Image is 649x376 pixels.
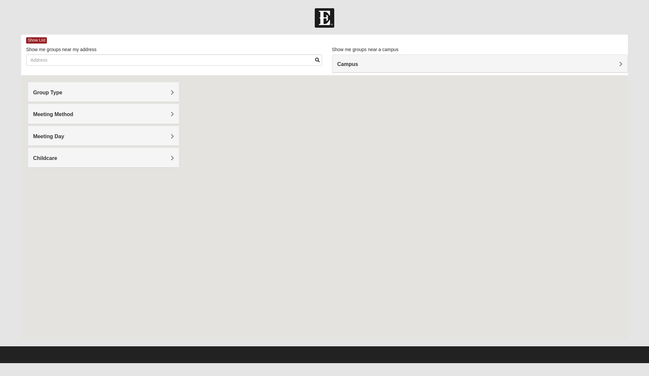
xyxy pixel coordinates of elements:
[28,82,179,102] div: Group Type
[33,155,57,161] span: Childcare
[28,148,179,167] div: Childcare
[33,134,64,139] span: Meeting Day
[26,54,322,66] input: Address
[332,46,399,53] label: Show me groups near a campus
[26,37,47,44] span: Show List
[315,8,334,28] img: Church of Eleven22 Logo
[33,111,73,117] span: Meeting Method
[337,61,358,67] span: Campus
[28,126,179,145] div: Meeting Day
[28,104,179,123] div: Meeting Method
[33,90,62,95] span: Group Type
[26,46,96,53] label: Show me groups near my address
[332,55,628,73] div: Campus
